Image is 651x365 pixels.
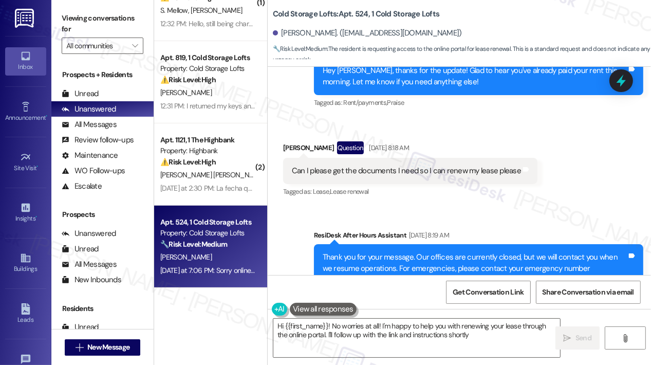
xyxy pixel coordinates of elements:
[330,187,369,196] span: Lease renewal
[160,145,255,156] div: Property: Highbank
[323,65,627,87] div: Hey [PERSON_NAME], thanks for the update! Glad to hear you've already paid your rent this morning...
[62,119,117,130] div: All Messages
[366,142,409,153] div: [DATE] 8:18 AM
[453,287,524,298] span: Get Conversation Link
[62,322,99,333] div: Unread
[5,249,46,277] a: Buildings
[160,135,255,145] div: Apt. 1121, 1 The Highbank
[406,230,449,241] div: [DATE] 8:19 AM
[160,170,268,179] span: [PERSON_NAME] [PERSON_NAME]
[160,266,270,275] div: [DATE] at 7:06 PM: Sorry online portal
[51,69,154,80] div: Prospects + Residents
[323,252,627,285] div: Thank you for your message. Our offices are currently closed, but we will contact you when we res...
[292,166,521,176] div: Can I please get the documents I need so I can renew my lease please
[273,319,560,357] textarea: Hi {{first_name}}! No worries at all! I'm happy to help you with renewing your lease through the ...
[343,98,387,107] span: Rent/payments ,
[160,217,255,228] div: Apt. 524, 1 Cold Storage Lofts
[314,95,643,110] div: Tagged as:
[160,240,227,249] strong: 🔧 Risk Level: Medium
[51,209,154,220] div: Prospects
[15,9,36,28] img: ResiDesk Logo
[5,149,46,176] a: Site Visit •
[564,334,571,342] i: 
[191,6,242,15] span: [PERSON_NAME]
[51,303,154,314] div: Residents
[337,141,364,154] div: Question
[62,228,116,239] div: Unanswered
[35,213,37,221] span: •
[314,230,643,244] div: ResiDesk After Hours Assistant
[446,281,530,304] button: Get Conversation Link
[387,98,404,107] span: Praise
[160,88,212,97] span: [PERSON_NAME]
[62,181,102,192] div: Escalate
[5,300,46,328] a: Leads
[283,141,537,158] div: [PERSON_NAME]
[313,187,330,196] span: Lease ,
[62,259,117,270] div: All Messages
[62,104,116,115] div: Unanswered
[76,343,83,352] i: 
[62,244,99,254] div: Unread
[273,44,651,66] span: : The resident is requesting access to the online portal for lease renewal. This is a standard re...
[5,47,46,75] a: Inbox
[37,163,39,170] span: •
[621,334,629,342] i: 
[160,52,255,63] div: Apt. 819, 1 Cold Storage Lofts
[160,19,342,28] div: 12:32 PM: Hello, still being charged garage rent for the month?
[62,135,134,145] div: Review follow-ups
[87,342,129,353] span: New Message
[536,281,641,304] button: Share Conversation via email
[160,157,216,167] strong: ⚠️ Risk Level: High
[62,10,143,38] label: Viewing conversations for
[62,166,125,176] div: WO Follow-ups
[160,101,324,111] div: 12:31 PM: I returned my keys and informed the manager.
[160,6,191,15] span: S. Mellow
[160,252,212,262] span: [PERSON_NAME]
[66,38,127,54] input: All communities
[273,28,462,39] div: [PERSON_NAME]. ([EMAIL_ADDRESS][DOMAIN_NAME])
[160,63,255,74] div: Property: Cold Storage Lofts
[62,150,118,161] div: Maintenance
[543,287,634,298] span: Share Conversation via email
[555,326,600,350] button: Send
[62,88,99,99] div: Unread
[65,339,141,356] button: New Message
[132,42,138,50] i: 
[575,333,591,343] span: Send
[283,184,537,199] div: Tagged as:
[46,113,47,120] span: •
[273,9,439,20] b: Cold Storage Lofts: Apt. 524, 1 Cold Storage Lofts
[273,45,327,53] strong: 🔧 Risk Level: Medium
[160,75,216,84] strong: ⚠️ Risk Level: High
[5,199,46,227] a: Insights •
[160,228,255,239] div: Property: Cold Storage Lofts
[62,275,121,285] div: New Inbounds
